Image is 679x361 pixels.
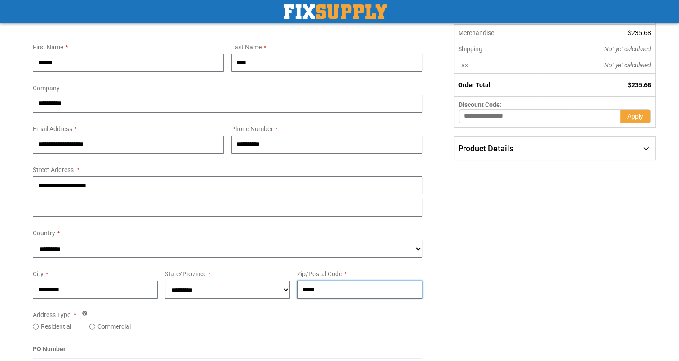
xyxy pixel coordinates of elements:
a: store logo [284,4,387,19]
label: Residential [41,322,71,331]
img: Fix Industrial Supply [284,4,387,19]
span: Phone Number [231,125,273,132]
div: PO Number [33,344,423,358]
span: $235.68 [628,29,651,36]
strong: Order Total [458,81,491,88]
span: Address Type [33,311,70,318]
span: Shipping [458,45,482,53]
th: Tax [454,57,543,74]
label: Commercial [97,322,131,331]
span: Zip/Postal Code [297,270,342,277]
span: $235.68 [628,81,651,88]
button: Apply [620,109,651,123]
span: First Name [33,44,63,51]
span: Company [33,84,60,92]
span: Last Name [231,44,262,51]
span: Email Address [33,125,72,132]
span: Country [33,229,55,237]
th: Merchandise [454,25,543,41]
span: Not yet calculated [604,62,651,69]
span: Street Address [33,166,74,173]
span: City [33,270,44,277]
span: Apply [627,113,643,120]
span: Not yet calculated [604,45,651,53]
span: Product Details [458,144,513,153]
span: Discount Code: [459,101,502,108]
span: State/Province [165,270,206,277]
